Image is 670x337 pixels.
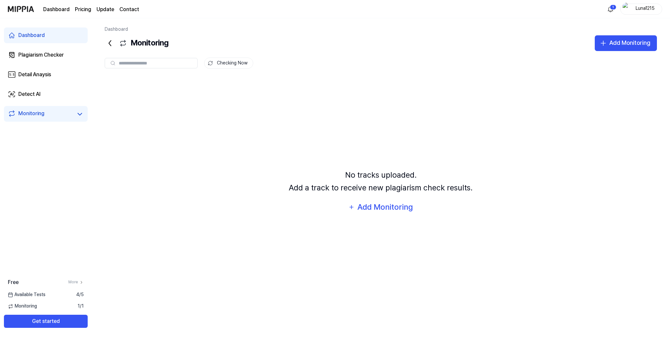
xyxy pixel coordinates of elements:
[607,5,614,13] img: 알림
[119,6,139,13] a: Contact
[8,278,19,286] span: Free
[4,86,88,102] a: Detect AI
[4,315,88,328] button: Get started
[8,110,73,119] a: Monitoring
[8,292,45,298] span: Available Tests
[344,199,417,215] button: Add Monitoring
[97,6,114,13] a: Update
[76,292,84,298] span: 4 / 5
[105,27,128,32] a: Dashboard
[68,279,84,285] a: More
[18,90,41,98] div: Detect AI
[105,35,168,51] div: Monitoring
[632,5,658,12] div: Luna1215
[18,110,44,119] div: Monitoring
[18,51,64,59] div: Plagiarism Checker
[610,5,616,10] div: 1
[18,71,51,79] div: Detail Anaysis
[289,169,473,194] div: No tracks uploaded. Add a track to receive new plagiarism check results.
[595,35,657,51] button: Add Monitoring
[357,201,414,213] div: Add Monitoring
[4,27,88,43] a: Dashboard
[43,6,70,13] a: Dashboard
[4,67,88,82] a: Detail Anaysis
[609,38,650,48] div: Add Monitoring
[623,3,630,16] img: profile
[78,303,84,310] span: 1 / 1
[605,4,616,14] button: 알림1
[204,58,253,69] button: Checking Now
[8,303,37,310] span: Monitoring
[75,6,91,13] a: Pricing
[620,4,662,15] button: profileLuna1215
[18,31,45,39] div: Dashboard
[4,47,88,63] a: Plagiarism Checker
